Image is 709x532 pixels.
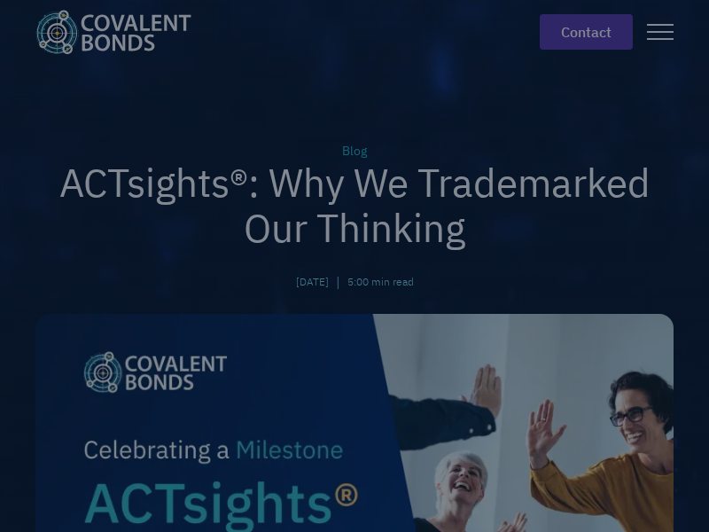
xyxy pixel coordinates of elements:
[35,10,191,54] img: Covalent Bonds White / Teal Logo
[540,14,633,50] a: contact
[347,274,414,290] div: 5:00 min read
[35,160,674,250] h1: ACTsights®: Why We Trademarked Our Thinking
[35,10,206,54] a: home
[336,271,340,293] div: |
[35,142,674,160] div: Blog
[296,274,329,290] div: [DATE]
